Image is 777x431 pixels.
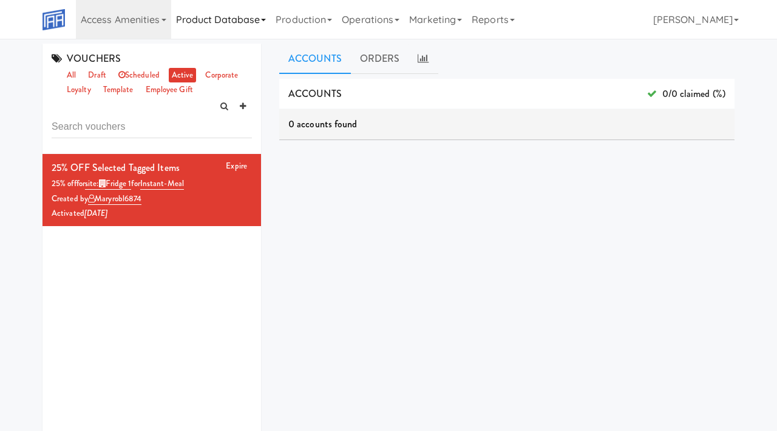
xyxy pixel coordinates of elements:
[42,154,261,226] li: Expire25% OFF Selected tagged items25% offforsite:Fridge 1forInstant-MealCreated bymaryrobl6874Ac...
[64,68,79,83] a: all
[279,44,351,74] a: Accounts
[100,82,137,98] a: template
[351,44,409,74] a: ORDERS
[88,193,141,205] a: maryrobl6874
[84,207,108,219] i: [DATE]
[85,178,131,190] a: site:Fridge 1
[52,116,252,138] input: Search vouchers
[42,9,65,30] img: Micromart
[64,82,94,98] a: loyalty
[52,193,141,205] span: Created by
[143,82,196,98] a: employee gift
[131,178,184,190] span: for
[52,176,252,192] div: 25% off
[115,68,163,83] a: scheduled
[279,109,735,139] div: 0 accounts found
[140,178,184,190] a: Instant-Meal
[76,178,132,190] span: for
[202,68,241,83] a: corporate
[647,85,725,103] span: 0/0 claimed (%)
[288,87,342,101] span: ACCOUNTS
[169,68,197,83] a: active
[85,68,109,83] a: draft
[52,207,108,219] span: Activated
[226,160,247,172] a: Expire
[52,52,121,65] span: VOUCHERS
[52,159,180,177] div: 25% OFF Selected tagged items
